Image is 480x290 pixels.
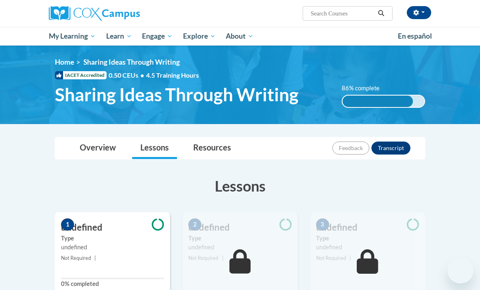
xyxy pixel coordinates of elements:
a: My Learning [44,27,101,46]
span: 0.50 CEUs [109,71,146,80]
span: IACET Accredited [55,71,107,79]
a: Overview [72,137,124,159]
input: Search Courses [310,9,375,18]
span: 2 [188,218,201,231]
span: • [140,71,144,79]
span: | [94,255,96,261]
div: undefined [316,243,419,252]
a: Cox Campus [49,6,168,21]
a: About [221,27,259,46]
a: Home [55,58,74,66]
div: 86% complete [343,96,413,107]
a: Explore [178,27,221,46]
span: 3 [316,218,329,231]
span: Not Required [188,255,218,261]
span: Engage [142,31,172,41]
span: | [349,255,351,261]
label: Type [61,234,164,243]
button: Search [375,9,387,18]
label: Type [188,234,291,243]
h3: undefined [310,221,425,234]
button: Transcript [371,142,410,155]
a: En español [393,28,437,45]
span: 1 [61,218,74,231]
span: En español [398,32,432,40]
label: Type [316,234,419,243]
a: Learn [101,27,137,46]
label: 0% completed [61,279,164,288]
span: Learn [106,31,132,41]
span: Explore [183,31,216,41]
button: Feedback [332,142,369,155]
img: Cox Campus [49,6,140,21]
div: undefined [61,243,164,252]
h3: undefined [55,221,170,234]
span: Sharing Ideas Through Writing [83,58,180,66]
span: About [226,31,253,41]
span: Not Required [316,255,346,261]
h3: Lessons [55,176,425,196]
span: My Learning [49,31,96,41]
span: 4.5 Training Hours [146,71,199,79]
iframe: Button to launch messaging window [447,257,473,283]
span: Not Required [61,255,91,261]
h3: undefined [182,221,297,234]
button: Account Settings [407,6,431,19]
a: Resources [185,137,239,159]
div: undefined [188,243,291,252]
label: 86% complete [342,84,388,93]
div: Main menu [43,27,437,46]
a: Lessons [132,137,177,159]
a: Engage [137,27,178,46]
span: Sharing Ideas Through Writing [55,84,299,105]
span: | [222,255,224,261]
